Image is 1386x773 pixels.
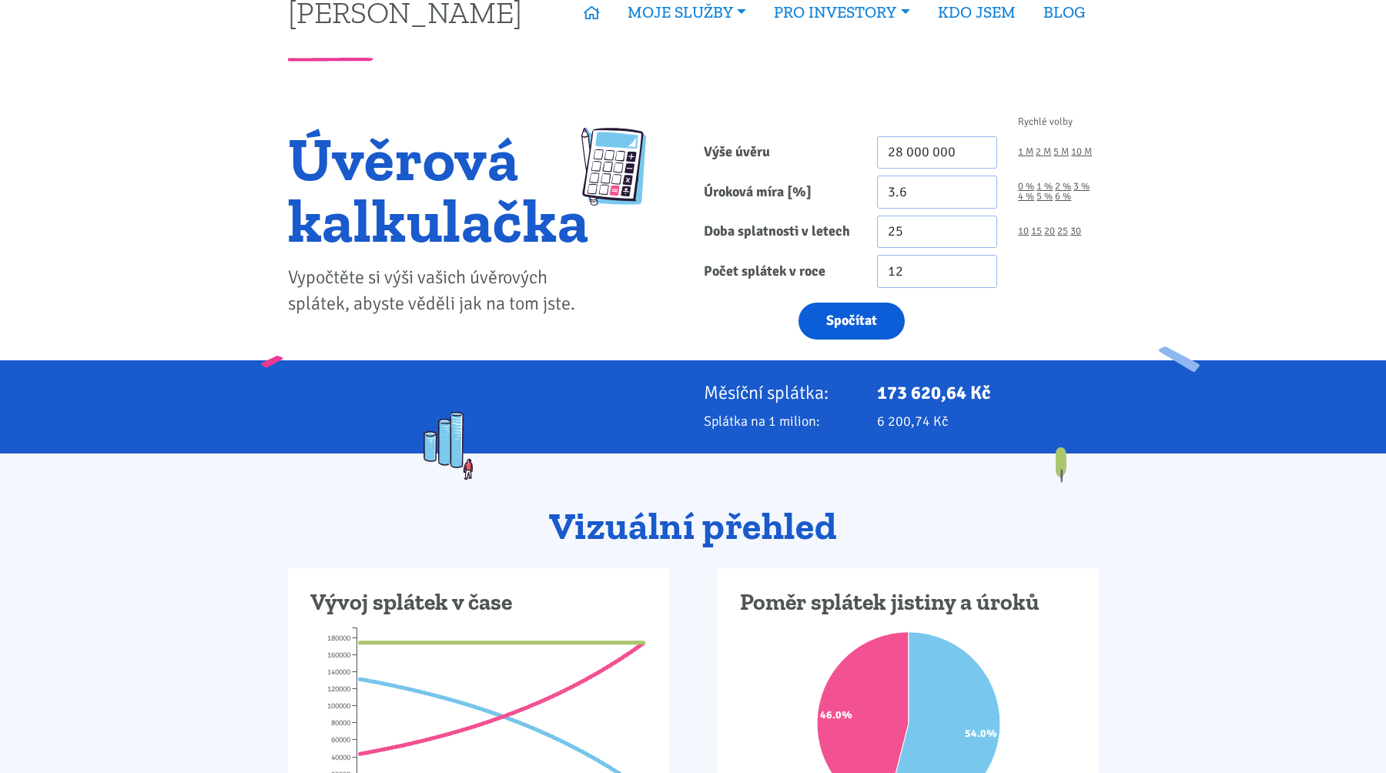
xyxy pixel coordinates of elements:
[1036,182,1053,192] a: 1 %
[1055,192,1071,202] a: 6 %
[326,684,350,694] tspan: 120000
[798,303,905,340] button: Spočítat
[1071,147,1092,157] a: 10 M
[326,668,350,677] tspan: 140000
[330,718,350,728] tspan: 80000
[877,410,1099,432] p: 6 200,74 Kč
[1057,226,1068,236] a: 25
[330,735,350,745] tspan: 60000
[693,216,866,249] label: Doba splatnosti v letech
[693,176,866,209] label: Úroková míra [%]
[1070,226,1081,236] a: 30
[693,136,866,169] label: Výše úvěru
[704,410,856,432] p: Splátka na 1 milion:
[1044,226,1055,236] a: 20
[1073,182,1090,192] a: 3 %
[326,701,350,711] tspan: 100000
[1053,147,1069,157] a: 5 M
[704,382,856,403] p: Měsíční splátka:
[740,588,1076,617] h3: Poměr splátek jistiny a úroků
[1055,182,1071,192] a: 2 %
[330,753,350,762] tspan: 40000
[1018,226,1029,236] a: 10
[288,128,589,251] h1: Úvěrová kalkulačka
[877,382,1099,403] p: 173 620,64 Kč
[310,588,647,617] h3: Vývoj splátek v čase
[1036,147,1051,157] a: 2 M
[1018,192,1034,202] a: 4 %
[326,651,350,660] tspan: 160000
[288,265,589,317] p: Vypočtěte si výši vašich úvěrových splátek, abyste věděli jak na tom jste.
[1018,147,1033,157] a: 1 M
[1018,117,1073,127] span: Rychlé volby
[326,634,350,643] tspan: 180000
[693,255,866,288] label: Počet splátek v roce
[288,506,1099,547] h2: Vizuální přehled
[1018,182,1034,192] a: 0 %
[1036,192,1053,202] a: 5 %
[1031,226,1042,236] a: 15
